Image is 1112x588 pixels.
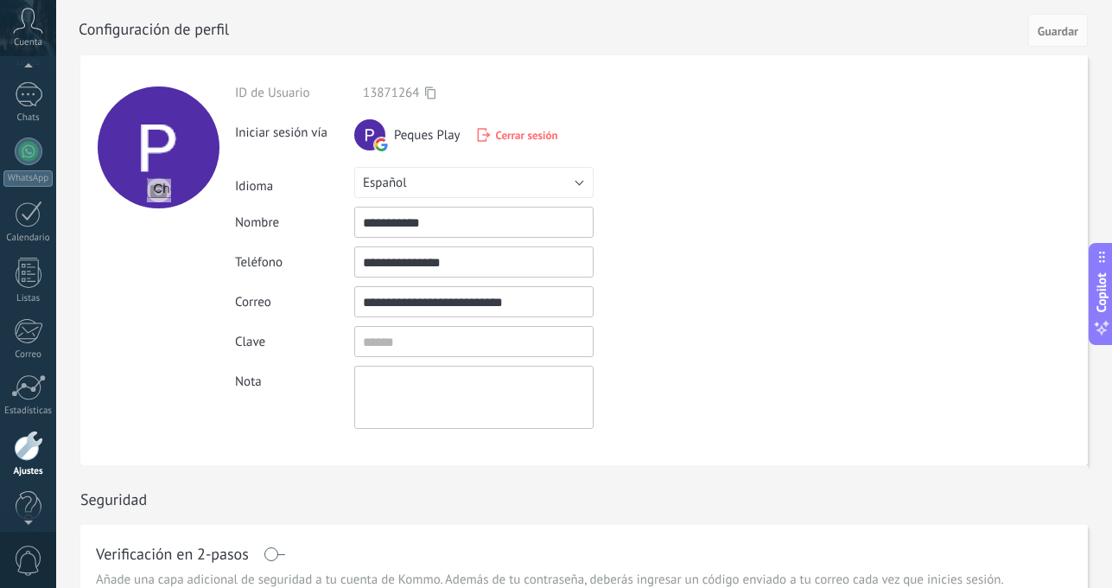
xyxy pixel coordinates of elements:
[1093,273,1110,313] span: Copilot
[80,489,147,509] h1: Seguridad
[394,127,461,144] span: Peques Play
[1038,25,1078,37] span: Guardar
[3,293,54,304] div: Listas
[363,175,407,191] span: Español
[3,170,53,187] div: WhatsApp
[3,406,54,417] div: Estadísticas
[235,254,354,271] div: Teléfono
[235,294,354,310] div: Correo
[235,171,354,195] div: Idioma
[3,466,54,477] div: Ajustes
[235,366,354,390] div: Nota
[3,349,54,361] div: Correo
[1028,14,1088,47] button: Guardar
[3,233,54,244] div: Calendario
[235,334,354,350] div: Clave
[14,37,42,48] span: Cuenta
[496,128,558,143] span: Cerrar sesión
[235,85,354,101] div: ID de Usuario
[235,118,354,141] div: Iniciar sesión vía
[235,214,354,231] div: Nombre
[3,112,54,124] div: Chats
[363,85,419,101] span: 13871264
[96,547,249,561] h1: Verificación en 2-pasos
[354,167,594,198] button: Español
